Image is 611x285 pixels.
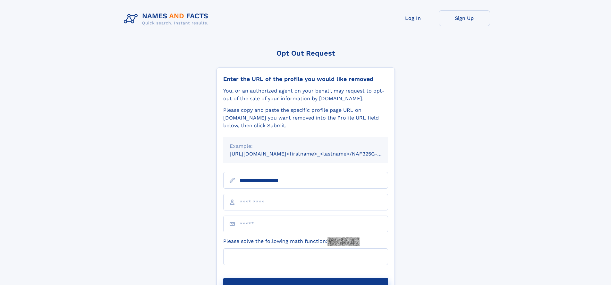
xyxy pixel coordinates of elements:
img: Logo Names and Facts [121,10,214,28]
a: Sign Up [439,10,490,26]
label: Please solve the following math function: [223,237,360,246]
div: Example: [230,142,382,150]
div: Please copy and paste the specific profile page URL on [DOMAIN_NAME] you want removed into the Pr... [223,106,388,129]
div: Enter the URL of the profile you would like removed [223,76,388,83]
div: You, or an authorized agent on your behalf, may request to opt-out of the sale of your informatio... [223,87,388,102]
small: [URL][DOMAIN_NAME]<firstname>_<lastname>/NAF325G-xxxxxxxx [230,151,400,157]
div: Opt Out Request [216,49,395,57]
a: Log In [387,10,439,26]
